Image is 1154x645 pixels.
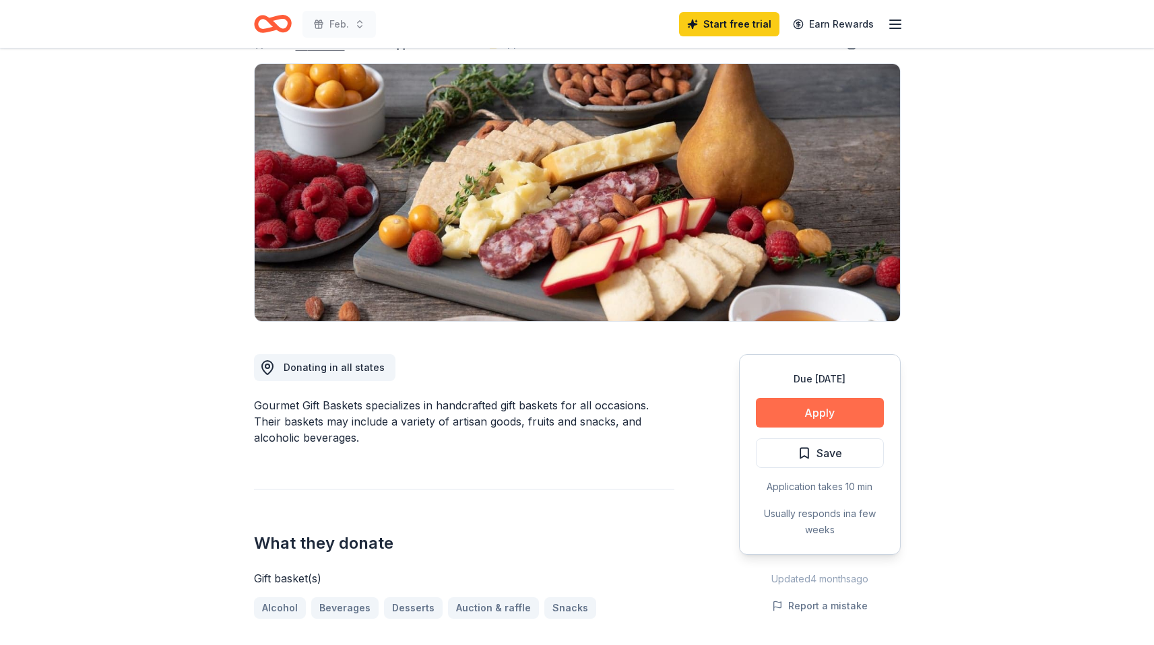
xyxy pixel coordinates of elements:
div: Gift basket(s) [254,570,674,586]
span: Feb. [329,16,349,32]
a: Home [254,8,292,40]
a: Beverages [311,597,379,619]
a: Desserts [384,597,443,619]
a: Earn Rewards [785,12,882,36]
div: Due [DATE] [756,371,884,387]
div: Application takes 10 min [756,479,884,495]
button: Feb. [302,11,376,38]
span: Save [816,444,842,462]
a: Snacks [544,597,596,619]
a: Start free trial [679,12,779,36]
h2: What they donate [254,533,674,554]
button: Report a mistake [772,598,868,614]
span: Donating in all states [284,362,385,373]
div: Usually responds in a few weeks [756,506,884,538]
button: Apply [756,398,884,428]
img: Image for Gourmet Gift Baskets [255,64,900,321]
a: Auction & raffle [448,597,539,619]
div: Gourmet Gift Baskets specializes in handcrafted gift baskets for all occasions. Their baskets may... [254,397,674,446]
a: Alcohol [254,597,306,619]
div: Updated 4 months ago [739,571,901,587]
span: • [287,39,292,50]
button: Save [756,438,884,468]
